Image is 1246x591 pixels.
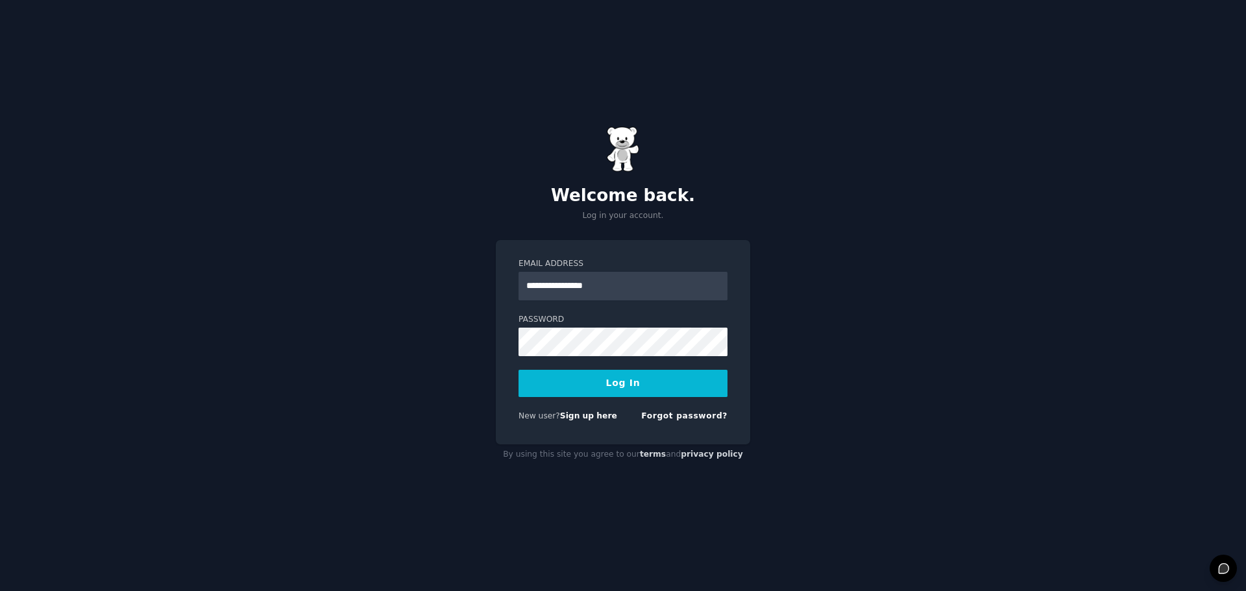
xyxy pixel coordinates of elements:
img: Gummy Bear [607,127,639,172]
span: New user? [519,411,560,420]
a: terms [640,450,666,459]
a: Sign up here [560,411,617,420]
label: Password [519,314,727,326]
a: privacy policy [681,450,743,459]
label: Email Address [519,258,727,270]
button: Log In [519,370,727,397]
div: By using this site you agree to our and [496,444,750,465]
h2: Welcome back. [496,186,750,206]
p: Log in your account. [496,210,750,222]
a: Forgot password? [641,411,727,420]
